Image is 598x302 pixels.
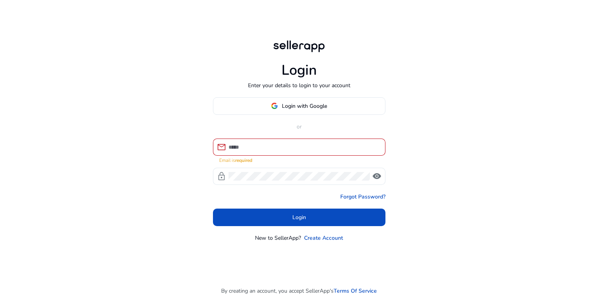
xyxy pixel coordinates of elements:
[255,234,301,242] p: New to SellerApp?
[213,209,385,226] button: Login
[281,62,317,79] h1: Login
[217,172,226,181] span: lock
[271,102,278,109] img: google-logo.svg
[282,102,327,110] span: Login with Google
[304,234,343,242] a: Create Account
[372,172,382,181] span: visibility
[217,142,226,152] span: mail
[213,97,385,115] button: Login with Google
[235,157,252,163] strong: required
[292,213,306,221] span: Login
[334,287,377,295] a: Terms Of Service
[248,81,350,90] p: Enter your details to login to your account
[219,156,379,164] mat-error: Email is
[213,123,385,131] p: or
[340,193,385,201] a: Forgot Password?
